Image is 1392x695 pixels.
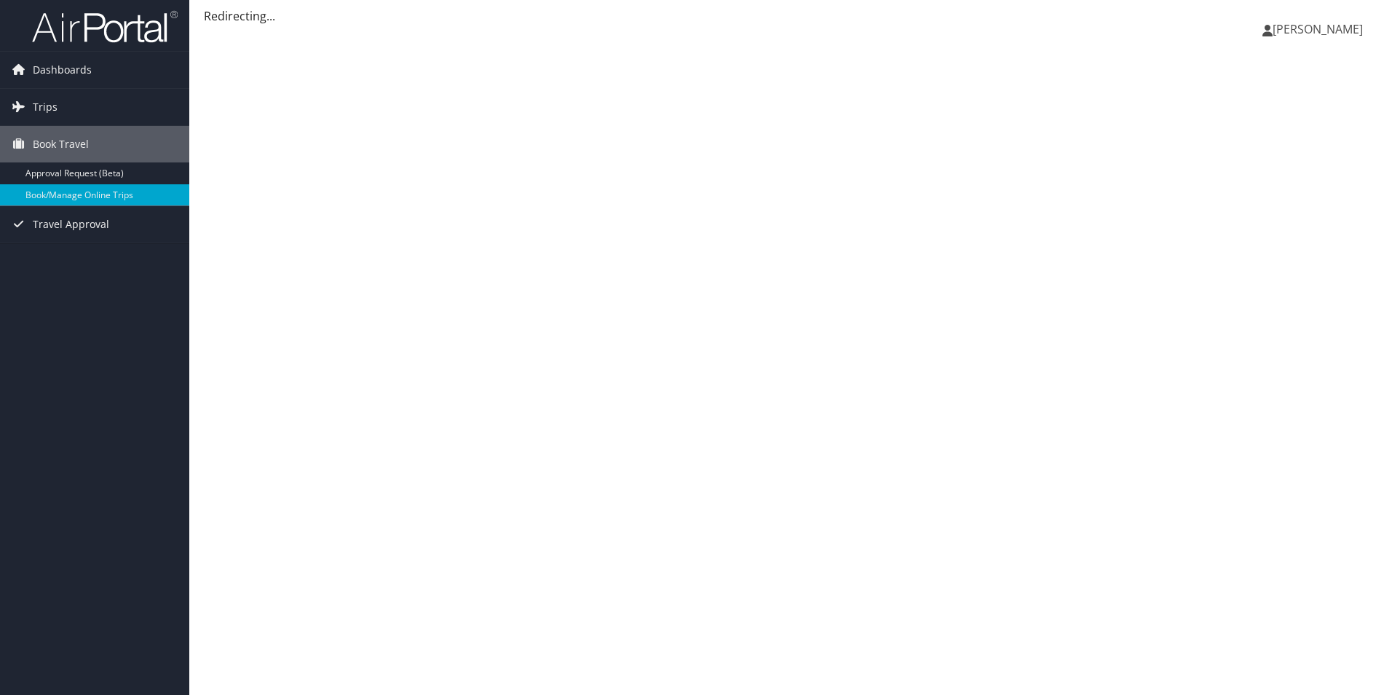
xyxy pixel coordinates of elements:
[33,52,92,88] span: Dashboards
[32,9,178,44] img: airportal-logo.png
[33,89,58,125] span: Trips
[1273,21,1363,37] span: [PERSON_NAME]
[33,126,89,162] span: Book Travel
[204,7,1377,25] div: Redirecting...
[33,206,109,243] span: Travel Approval
[1262,7,1377,51] a: [PERSON_NAME]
